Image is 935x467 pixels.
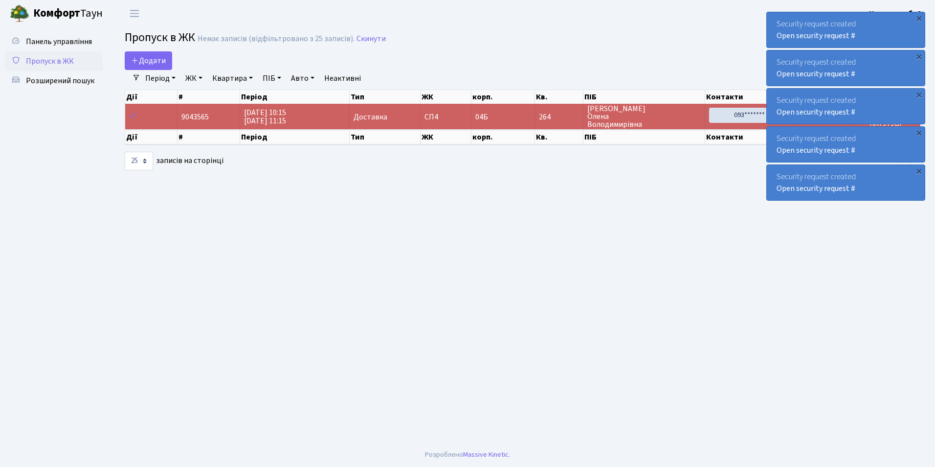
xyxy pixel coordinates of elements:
th: Період [240,90,350,104]
th: Дії [125,130,178,144]
th: # [178,90,240,104]
span: Таун [33,5,103,22]
th: корп. [471,130,534,144]
a: Open security request # [777,69,855,79]
span: Панель управління [26,36,92,47]
th: корп. [471,90,534,104]
span: 264 [539,113,579,121]
th: Контакти [705,90,794,104]
span: 04Б [475,112,488,122]
span: [PERSON_NAME] Олена Володимирівна [587,105,701,128]
a: Період [141,70,179,87]
th: # [178,130,240,144]
th: Кв. [535,130,583,144]
a: Пропуск в ЖК [5,51,103,71]
th: Тип [350,90,421,104]
div: Security request created [767,89,925,124]
th: Кв. [535,90,583,104]
span: 9043565 [181,112,209,122]
b: Комфорт [33,5,80,21]
span: Додати [131,55,166,66]
a: Авто [287,70,318,87]
div: × [914,166,924,176]
a: Massive Kinetic [463,449,509,460]
a: Квартира [208,70,257,87]
th: ЖК [421,90,471,104]
button: Переключити навігацію [122,5,147,22]
select: записів на сторінці [125,152,153,170]
a: Скинути [356,34,386,44]
a: ЖК [181,70,206,87]
span: Розширений пошук [26,75,94,86]
th: Тип [350,130,421,144]
th: ЖК [421,130,471,144]
div: Розроблено . [425,449,510,460]
a: Open security request # [777,107,855,117]
a: Open security request # [777,30,855,41]
div: × [914,90,924,99]
span: Пропуск в ЖК [125,29,195,46]
th: Дії [125,90,178,104]
label: записів на сторінці [125,152,223,170]
span: СП4 [424,113,467,121]
a: Неактивні [320,70,365,87]
b: Консьєрж б. 4. [869,8,923,19]
div: × [914,128,924,138]
a: Open security request # [777,183,855,194]
a: ПІБ [259,70,285,87]
span: Доставка [354,113,387,121]
span: Пропуск в ЖК [26,56,74,67]
div: Security request created [767,127,925,162]
a: Open security request # [777,145,855,156]
a: Панель управління [5,32,103,51]
span: [DATE] 10:15 [DATE] 11:15 [244,107,286,126]
div: Security request created [767,50,925,86]
th: ПІБ [583,130,706,144]
th: Контакти [705,130,794,144]
div: Security request created [767,12,925,47]
div: × [914,13,924,23]
a: Додати [125,51,172,70]
div: Немає записів (відфільтровано з 25 записів). [198,34,355,44]
th: Період [240,130,350,144]
img: logo.png [10,4,29,23]
div: × [914,51,924,61]
a: Консьєрж б. 4. [869,8,923,20]
div: Security request created [767,165,925,200]
a: Розширений пошук [5,71,103,91]
th: ПІБ [583,90,706,104]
